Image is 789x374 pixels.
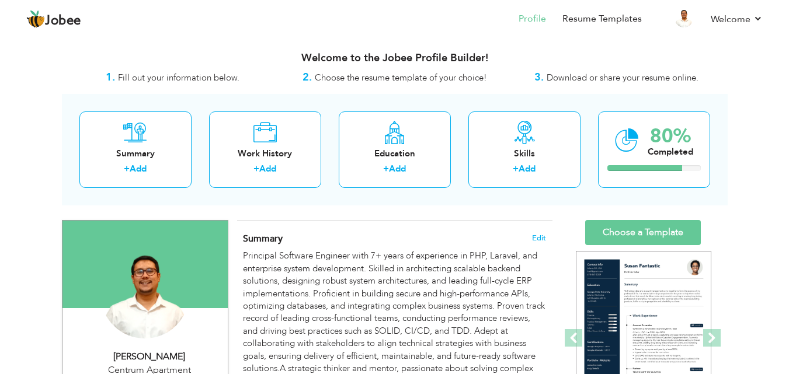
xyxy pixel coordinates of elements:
[534,70,544,85] strong: 3.
[130,163,147,174] a: Add
[89,148,182,160] div: Summary
[383,163,389,175] label: +
[348,148,442,160] div: Education
[243,233,545,244] h4: Adding a summary is a quick and easy way to highlight your experience and interests.
[100,250,189,338] img: Unaiz Ahmed Bajwa
[513,163,519,175] label: +
[648,127,693,146] div: 80%
[124,163,130,175] label: +
[45,15,81,27] span: Jobee
[547,72,698,83] span: Download or share your resume online.
[478,148,571,160] div: Skills
[218,148,312,160] div: Work History
[259,163,276,174] a: Add
[315,72,487,83] span: Choose the resume template of your choice!
[62,53,728,64] h3: Welcome to the Jobee Profile Builder!
[519,12,546,26] a: Profile
[118,72,239,83] span: Fill out your information below.
[675,9,693,27] img: Profile Img
[253,163,259,175] label: +
[585,220,701,245] a: Choose a Template
[106,70,115,85] strong: 1.
[26,10,45,29] img: jobee.io
[243,232,283,245] span: Summary
[648,146,693,158] div: Completed
[562,12,642,26] a: Resume Templates
[711,12,763,26] a: Welcome
[519,163,536,174] a: Add
[303,70,312,85] strong: 2.
[389,163,406,174] a: Add
[71,350,228,363] div: [PERSON_NAME]
[532,234,546,242] span: Edit
[26,10,81,29] a: Jobee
